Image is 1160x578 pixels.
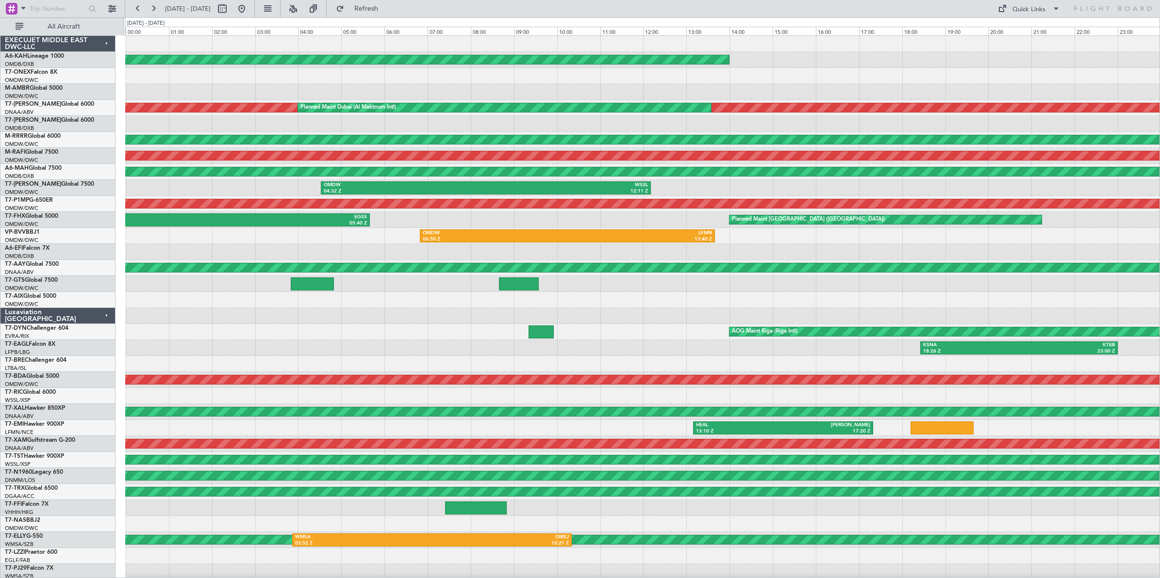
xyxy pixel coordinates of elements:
a: OMDW/DWC [5,301,38,308]
span: M-AMBR [5,85,30,91]
input: Trip Number [30,1,85,16]
a: M-RRRRGlobal 6000 [5,133,61,139]
a: EGLF/FAB [5,557,30,564]
a: DNAA/ABV [5,109,33,116]
a: EVRA/RIX [5,333,29,340]
a: M-RAFIGlobal 7500 [5,149,58,155]
div: 20:00 [988,27,1031,35]
span: T7-[PERSON_NAME] [5,101,61,107]
div: 07:00 [428,27,471,35]
span: T7-LZZI [5,549,25,555]
div: AOG Maint Riga (Riga Intl) [732,324,797,339]
a: T7-GTSGlobal 7500 [5,277,58,283]
div: Planned Maint Dubai (Al Maktoum Intl) [300,100,396,115]
span: T7-AAY [5,261,26,267]
span: T7-XAM [5,437,27,443]
div: 04:00 [298,27,341,35]
a: A6-MAHGlobal 7500 [5,165,62,171]
div: Planned Maint [GEOGRAPHIC_DATA] ([GEOGRAPHIC_DATA]) [732,212,885,227]
div: 17:20 Z [783,428,870,435]
span: [DATE] - [DATE] [165,4,211,13]
a: OMDW/DWC [5,221,38,228]
div: OMDW [324,182,486,189]
a: OMDW/DWC [5,381,38,388]
a: T7-RICGlobal 6000 [5,389,56,395]
a: WSSL/XSP [5,461,31,468]
a: LFMN/NCE [5,429,33,436]
span: Refresh [346,5,387,12]
div: 15:00 [773,27,816,35]
a: T7-LZZIPraetor 600 [5,549,57,555]
div: [PERSON_NAME] [783,422,870,429]
span: T7-P1MP [5,197,29,203]
div: 13:40 Z [567,236,712,243]
a: WMSA/SZB [5,541,33,548]
span: T7-ONEX [5,69,31,75]
span: T7-XAL [5,405,25,411]
div: 09:00 [514,27,557,35]
a: DNAA/ABV [5,445,33,452]
span: M-RAFI [5,149,25,155]
a: T7-FFIFalcon 7X [5,501,49,507]
div: 13:10 Z [696,428,783,435]
div: 05:00 [341,27,384,35]
a: OMDW/DWC [5,93,38,100]
a: VP-BVVBBJ1 [5,229,40,235]
a: T7-TRXGlobal 6500 [5,485,58,491]
div: 06:00 [384,27,428,35]
span: T7-BRE [5,357,25,363]
div: 00:00 [126,27,169,35]
a: DNAA/ABV [5,413,33,420]
span: T7-ELLY [5,533,26,539]
span: M-RRRR [5,133,28,139]
span: T7-RIC [5,389,23,395]
div: 18:26 Z [923,348,1019,355]
a: DNMM/LOS [5,477,35,484]
div: 11:00 [600,27,644,35]
a: T7-AIXGlobal 5000 [5,293,56,299]
button: All Aircraft [11,19,105,34]
div: 06:50 Z [423,236,567,243]
div: 02:00 [212,27,255,35]
a: T7-XAMGulfstream G-200 [5,437,75,443]
a: OMDW/DWC [5,189,38,196]
div: [DATE] - [DATE] [127,19,165,28]
a: T7-BDAGlobal 5000 [5,373,59,379]
a: T7-NASBBJ2 [5,517,40,523]
div: KTTN [85,214,226,221]
div: 04:32 Z [324,188,486,195]
div: 13:00 [686,27,729,35]
span: T7-GTS [5,277,25,283]
a: T7-XALHawker 850XP [5,405,65,411]
div: OMDW [423,230,567,237]
a: OMDW/DWC [5,525,38,532]
a: OMDB/DXB [5,173,34,180]
a: A6-KAHLineage 1000 [5,53,64,59]
span: A6-EFI [5,245,23,251]
div: 23:00 Z [85,220,226,227]
div: 12:00 [643,27,686,35]
a: M-AMBRGlobal 5000 [5,85,63,91]
div: 01:00 [169,27,212,35]
a: OMDW/DWC [5,77,38,84]
div: WSSL [486,182,648,189]
a: T7-BREChallenger 604 [5,357,66,363]
div: 21:00 [1031,27,1075,35]
div: Quick Links [1012,5,1045,15]
div: OMSJ [432,534,569,541]
span: A6-KAH [5,53,27,59]
div: 05:40 Z [226,220,367,227]
span: T7-TRX [5,485,25,491]
a: OMDB/DXB [5,125,34,132]
a: T7-TSTHawker 900XP [5,453,64,459]
a: T7-[PERSON_NAME]Global 7500 [5,181,94,187]
span: T7-FHX [5,213,25,219]
a: T7-N1960Legacy 650 [5,469,63,475]
a: T7-DYNChallenger 604 [5,325,68,331]
div: 12:11 Z [486,188,648,195]
a: OMDW/DWC [5,237,38,244]
a: OMDW/DWC [5,141,38,148]
a: T7-[PERSON_NAME]Global 6000 [5,117,94,123]
a: DGAA/ACC [5,493,34,500]
div: 18:00 [902,27,945,35]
